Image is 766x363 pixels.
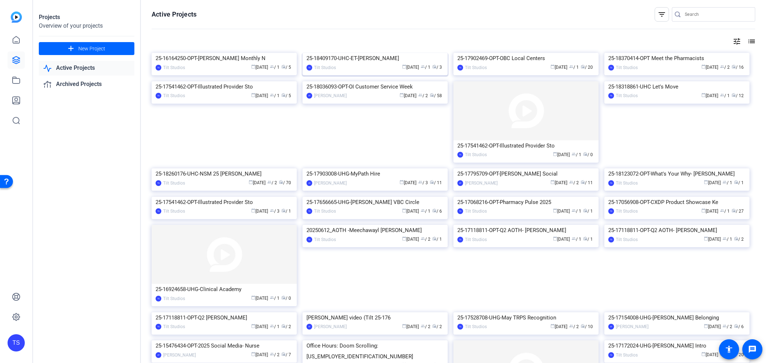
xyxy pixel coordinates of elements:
div: TS [457,208,463,214]
span: calendar_today [701,64,706,69]
div: TS [156,296,161,301]
div: TS [608,180,614,186]
span: / 2 [569,324,579,329]
span: group [418,180,423,184]
a: Active Projects [39,61,134,76]
span: radio [734,236,738,241]
div: [PERSON_NAME] [163,351,196,359]
span: / 70 [279,180,291,185]
mat-icon: message [748,345,757,354]
span: / 1 [572,237,581,242]
div: TS [457,237,463,242]
span: calendar_today [553,236,557,241]
span: group [720,208,724,213]
div: TS [457,324,463,330]
span: / 1 [723,237,732,242]
span: radio [583,152,587,156]
span: [DATE] [251,296,268,301]
div: 25-15476434-OPT-2025 Social Media- Nurse [156,340,293,351]
span: / 11 [581,180,593,185]
span: group [270,295,274,300]
div: AT [306,324,312,330]
div: TS [306,208,312,214]
span: [DATE] [249,180,266,185]
div: [PERSON_NAME] [616,323,649,330]
span: [DATE] [553,209,570,214]
span: radio [430,93,434,97]
div: TS [8,334,25,351]
span: group [270,352,274,356]
span: group [569,180,573,184]
span: / 0 [281,296,291,301]
div: Tilt Studios [616,92,638,99]
span: / 1 [723,180,732,185]
span: calendar_today [251,208,255,213]
span: radio [581,64,585,69]
span: calendar_today [251,324,255,328]
span: group [421,64,425,69]
div: 25-17118811-OPT-Q2 AOTH- [PERSON_NAME] [608,225,746,236]
div: 25-17541462-OPT-Illustrated Provider Sto [156,81,293,92]
span: / 1 [270,324,280,329]
div: Tilt Studios [163,64,185,71]
span: group [421,324,425,328]
div: [PERSON_NAME] [314,180,347,187]
span: calendar_today [402,208,406,213]
span: / 1 [421,65,430,70]
span: group [723,180,727,184]
span: radio [281,93,286,97]
div: AT [156,352,161,358]
span: radio [732,208,736,213]
div: 25-18036093-OPT-OI Customer Service Week [306,81,444,92]
span: group [421,208,425,213]
span: / 12 [732,93,744,98]
div: TS [156,65,161,71]
span: / 1 [569,65,579,70]
div: TS [306,65,312,71]
span: radio [581,324,585,328]
span: calendar_today [701,208,706,213]
div: TS [608,93,614,99]
span: / 5 [281,93,291,98]
div: 25-17902469-OPT-OBC Local Centers [457,53,595,64]
span: group [418,93,423,97]
span: / 10 [581,324,593,329]
span: [DATE] [402,209,419,214]
span: group [569,64,573,69]
span: [DATE] [704,324,721,329]
div: 25-17541462-OPT-Illustrated Provider Sto [156,197,293,208]
span: [DATE] [704,237,721,242]
div: 25-18318861-UHC Let's Move [608,81,746,92]
span: / 1 [583,237,593,242]
div: 25-16924658-UHG-Clinical Academy [156,284,293,295]
mat-icon: add [66,44,75,53]
button: New Project [39,42,134,55]
span: calendar_today [400,180,404,184]
div: Tilt Studios [163,180,185,187]
div: Tilt Studios [465,64,487,71]
span: group [421,236,425,241]
span: / 6 [734,324,744,329]
span: radio [583,236,587,241]
div: 20250612_AOTH -Meechawayl [PERSON_NAME] [306,225,444,236]
span: calendar_today [400,93,404,97]
span: radio [581,180,585,184]
span: / 2 [734,237,744,242]
span: / 1 [734,180,744,185]
div: Tilt Studios [314,64,336,71]
img: blue-gradient.svg [11,12,22,23]
span: radio [583,208,587,213]
div: Office Hours: Doom Scrolling: [US_EMPLOYER_IDENTIFICATION_NUMBER] [306,340,444,362]
span: / 2 [418,93,428,98]
div: Tilt Studios [163,92,185,99]
div: Tilt Studios [163,295,185,302]
span: group [723,236,727,241]
div: Tilt Studios [616,236,638,243]
span: radio [732,64,736,69]
div: Tilt Studios [163,208,185,215]
mat-icon: tune [733,37,741,46]
span: group [723,324,727,328]
span: / 1 [432,237,442,242]
span: / 2 [720,65,730,70]
div: Tilt Studios [465,208,487,215]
